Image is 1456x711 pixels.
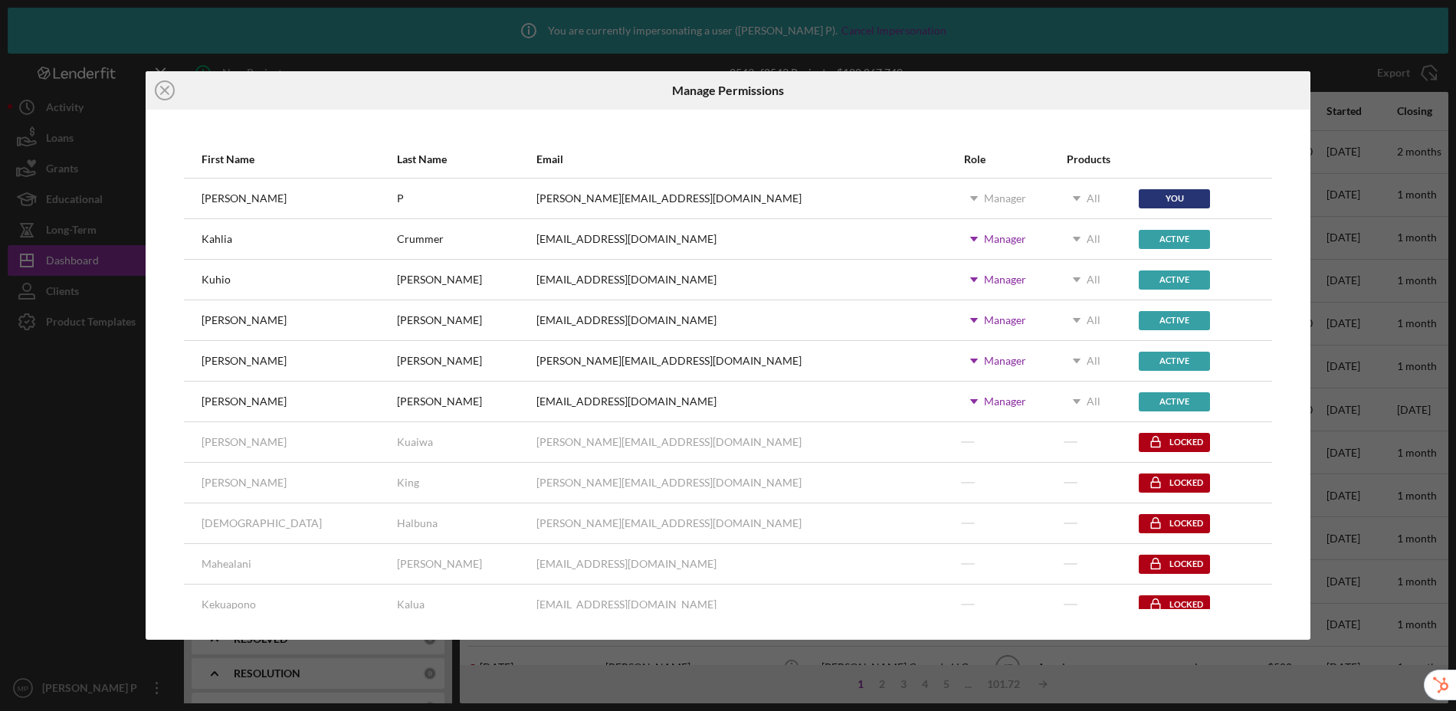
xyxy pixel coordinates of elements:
[536,153,963,165] div: Email
[536,233,717,245] div: [EMAIL_ADDRESS][DOMAIN_NAME]
[536,598,717,611] div: [EMAIL_ADDRESS][DOMAIN_NAME]
[984,192,1026,205] div: Manager
[672,84,784,97] h6: Manage Permissions
[397,274,482,286] div: [PERSON_NAME]
[964,153,1064,165] div: Role
[202,395,287,408] div: [PERSON_NAME]
[1139,352,1210,371] div: Active
[1139,433,1210,452] div: Locked
[397,192,404,205] div: P
[397,395,482,408] div: [PERSON_NAME]
[397,153,534,165] div: Last Name
[397,436,433,448] div: Kuaiwa
[397,598,425,611] div: Kalua
[536,517,802,529] div: [PERSON_NAME][EMAIL_ADDRESS][DOMAIN_NAME]
[397,314,482,326] div: [PERSON_NAME]
[984,233,1026,245] div: Manager
[1139,392,1210,411] div: Active
[984,274,1026,286] div: Manager
[397,558,482,570] div: [PERSON_NAME]
[984,395,1026,408] div: Manager
[397,517,438,529] div: Halbuna
[984,355,1026,367] div: Manager
[1139,514,1210,533] div: Locked
[202,153,395,165] div: First Name
[536,355,802,367] div: [PERSON_NAME][EMAIL_ADDRESS][DOMAIN_NAME]
[536,436,802,448] div: [PERSON_NAME][EMAIL_ADDRESS][DOMAIN_NAME]
[536,395,717,408] div: [EMAIL_ADDRESS][DOMAIN_NAME]
[1139,230,1210,249] div: Active
[397,233,444,245] div: Crummer
[202,477,287,489] div: [PERSON_NAME]
[202,517,322,529] div: [DEMOGRAPHIC_DATA]
[536,558,717,570] div: [EMAIL_ADDRESS][DOMAIN_NAME]
[536,477,802,489] div: [PERSON_NAME][EMAIL_ADDRESS][DOMAIN_NAME]
[202,436,287,448] div: [PERSON_NAME]
[202,598,256,611] div: Kekuapono
[1067,153,1138,165] div: Products
[1139,189,1210,208] div: You
[202,233,232,245] div: Kahlia
[397,355,482,367] div: [PERSON_NAME]
[1139,595,1210,614] div: Locked
[984,314,1026,326] div: Manager
[1139,555,1210,574] div: Locked
[202,558,251,570] div: Mahealani
[202,274,231,286] div: Kuhio
[536,274,717,286] div: [EMAIL_ADDRESS][DOMAIN_NAME]
[1139,270,1210,290] div: Active
[1139,311,1210,330] div: Active
[202,355,287,367] div: [PERSON_NAME]
[202,192,287,205] div: [PERSON_NAME]
[536,314,717,326] div: [EMAIL_ADDRESS][DOMAIN_NAME]
[397,477,419,489] div: King
[1139,473,1210,493] div: Locked
[536,192,802,205] div: [PERSON_NAME][EMAIL_ADDRESS][DOMAIN_NAME]
[202,314,287,326] div: [PERSON_NAME]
